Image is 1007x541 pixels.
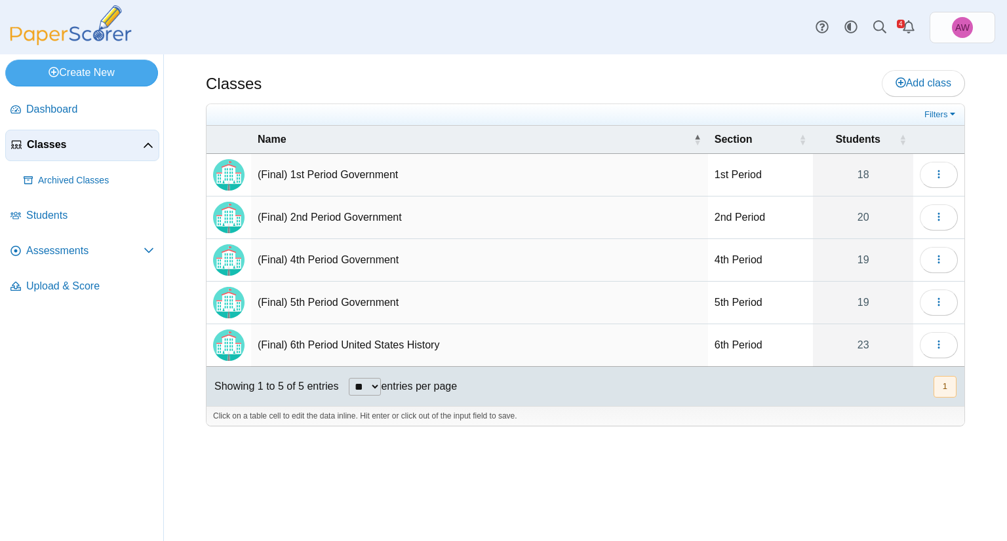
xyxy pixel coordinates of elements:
a: Alerts [894,13,923,42]
td: (Final) 6th Period United States History [251,324,708,367]
div: Click on a table cell to edit the data inline. Hit enter or click out of the input field to save. [207,406,964,426]
span: Assessments [26,244,144,258]
span: Section : Activate to sort [799,133,806,146]
a: Create New [5,60,158,86]
nav: pagination [932,376,957,398]
a: 23 [813,324,913,366]
td: 4th Period [708,239,814,282]
span: Adam Williams [952,17,973,38]
span: Classes [27,138,143,152]
td: (Final) 2nd Period Government [251,196,708,239]
a: 19 [813,239,913,281]
a: Add class [882,70,965,96]
a: Classes [5,130,159,161]
div: Showing 1 to 5 of 5 entries [207,367,338,406]
span: Add class [896,77,951,88]
span: Adam Williams [955,23,970,32]
a: 18 [813,154,913,196]
td: (Final) 5th Period Government [251,282,708,324]
a: 19 [813,282,913,324]
img: Locally created class [213,287,245,318]
a: Archived Classes [18,165,159,196]
a: Students [5,200,159,232]
span: Students : Activate to sort [899,133,907,146]
a: 20 [813,196,913,238]
img: Locally created class [213,202,245,233]
span: Archived Classes [38,174,154,187]
img: PaperScorer [5,5,136,45]
h1: Classes [206,73,262,95]
td: 2nd Period [708,196,814,239]
span: Students [819,132,896,147]
span: Section [715,132,797,147]
span: Name [258,132,691,147]
img: Locally created class [213,329,245,361]
a: Adam Williams [930,12,995,43]
a: Dashboard [5,94,159,126]
img: Locally created class [213,159,245,191]
button: 1 [934,376,957,398]
td: (Final) 4th Period Government [251,239,708,282]
span: Students [26,208,154,223]
a: Filters [921,108,961,121]
span: Name : Activate to invert sorting [694,133,701,146]
a: PaperScorer [5,36,136,47]
td: 1st Period [708,154,814,196]
a: Upload & Score [5,271,159,303]
td: 6th Period [708,324,814,367]
img: Locally created class [213,244,245,276]
span: Dashboard [26,102,154,117]
td: (Final) 1st Period Government [251,154,708,196]
a: Assessments [5,236,159,267]
td: 5th Period [708,282,814,324]
span: Upload & Score [26,279,154,293]
label: entries per page [381,381,457,392]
